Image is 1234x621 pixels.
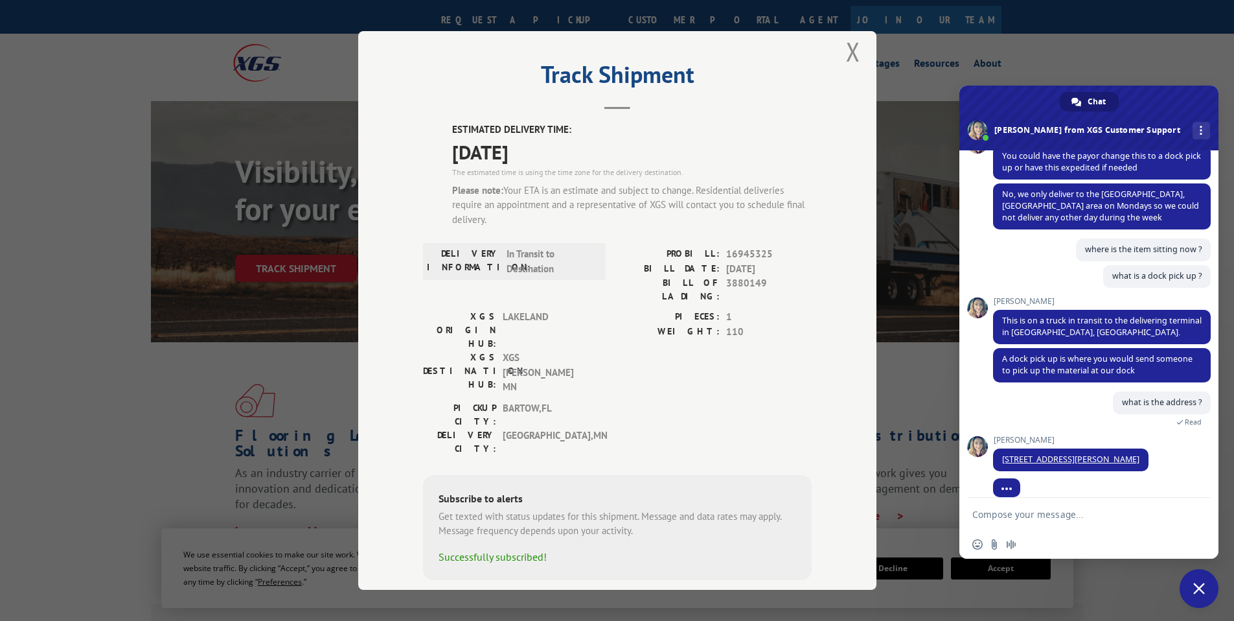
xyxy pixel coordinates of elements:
div: Successfully subscribed! [439,548,796,564]
span: [STREET_ADDRESS][PERSON_NAME] [1002,454,1139,465]
span: where is the item sitting now ? [1085,244,1202,255]
label: ESTIMATED DELIVERY TIME: [452,123,812,137]
textarea: Compose your message... [972,509,1177,521]
div: Chat [1060,92,1119,111]
span: [PERSON_NAME] [993,297,1211,306]
span: In Transit to Destination [507,247,594,276]
span: No, we only deliver to the [GEOGRAPHIC_DATA], [GEOGRAPHIC_DATA] area on Mondays so we could not d... [1002,189,1199,223]
span: 110 [726,324,812,339]
span: 1 [726,310,812,325]
span: Send a file [989,539,1000,550]
label: BILL OF LADING: [617,276,720,303]
span: what is the address ? [1122,397,1202,408]
label: XGS ORIGIN HUB: [423,310,496,351]
div: Your ETA is an estimate and subject to change. Residential deliveries require an appointment and ... [452,183,812,227]
span: 16945325 [726,247,812,262]
span: A dock pick up is where you would send someone to pick up the material at our dock [1002,353,1193,376]
label: WEIGHT: [617,324,720,339]
label: BILL DATE: [617,261,720,276]
span: [DATE] [726,261,812,276]
div: Close chat [1180,569,1218,608]
span: [GEOGRAPHIC_DATA] , MN [503,428,590,455]
div: Get texted with status updates for this shipment. Message and data rates may apply. Message frequ... [439,509,796,538]
span: [PERSON_NAME] [993,436,1148,445]
span: Insert an emoji [972,539,983,550]
span: You could have the payor change this to a dock pick up or have this expedited if needed [1002,150,1201,173]
div: Subscribe to alerts [439,490,796,509]
span: [DATE] [452,137,812,166]
span: LAKELAND [503,310,590,351]
span: XGS [PERSON_NAME] MN [503,351,590,395]
strong: Please note: [452,183,503,196]
span: Chat [1088,92,1106,111]
span: This is on a truck in transit to the delivering terminal in [GEOGRAPHIC_DATA], [GEOGRAPHIC_DATA]. [1002,315,1202,338]
span: what is a dock pick up ? [1112,270,1202,281]
label: PROBILL: [617,247,720,262]
label: XGS DESTINATION HUB: [423,351,496,395]
label: DELIVERY CITY: [423,428,496,455]
h2: Track Shipment [423,65,812,90]
label: PIECES: [617,310,720,325]
label: PICKUP CITY: [423,401,496,428]
div: The estimated time is using the time zone for the delivery destination. [452,166,812,178]
span: Read [1185,417,1202,427]
span: Audio message [1006,539,1016,550]
div: More channels [1193,122,1210,139]
span: BARTOW , FL [503,401,590,428]
button: Close modal [846,34,860,69]
span: 3880149 [726,276,812,303]
label: DELIVERY INFORMATION: [427,247,500,276]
